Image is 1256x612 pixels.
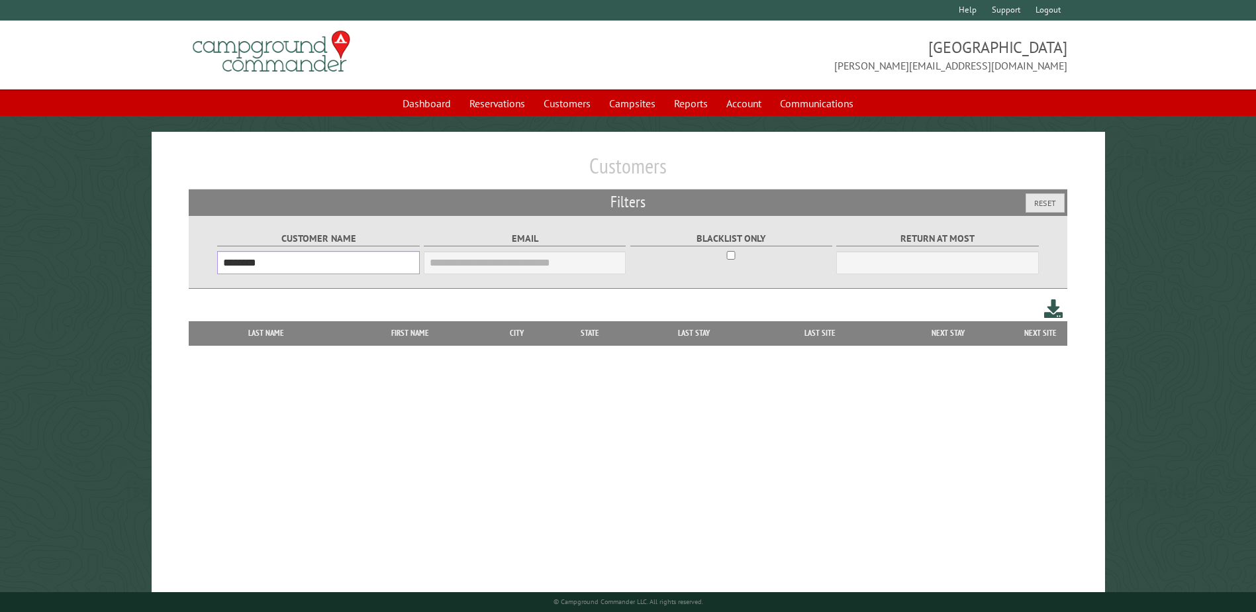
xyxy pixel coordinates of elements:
[189,26,354,77] img: Campground Commander
[666,91,716,116] a: Reports
[1026,193,1065,213] button: Reset
[189,153,1067,189] h1: Customers
[395,91,459,116] a: Dashboard
[630,231,832,246] label: Blacklist only
[883,321,1014,345] th: Next Stay
[757,321,882,345] th: Last Site
[836,231,1038,246] label: Return at most
[601,91,663,116] a: Campsites
[1014,321,1067,345] th: Next Site
[554,597,703,606] small: © Campground Commander LLC. All rights reserved.
[550,321,631,345] th: State
[1044,297,1063,321] a: Download this customer list (.csv)
[195,321,336,345] th: Last Name
[217,231,419,246] label: Customer Name
[772,91,861,116] a: Communications
[628,36,1067,74] span: [GEOGRAPHIC_DATA] [PERSON_NAME][EMAIL_ADDRESS][DOMAIN_NAME]
[336,321,484,345] th: First Name
[536,91,599,116] a: Customers
[484,321,550,345] th: City
[631,321,758,345] th: Last Stay
[718,91,769,116] a: Account
[424,231,626,246] label: Email
[189,189,1067,215] h2: Filters
[461,91,533,116] a: Reservations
